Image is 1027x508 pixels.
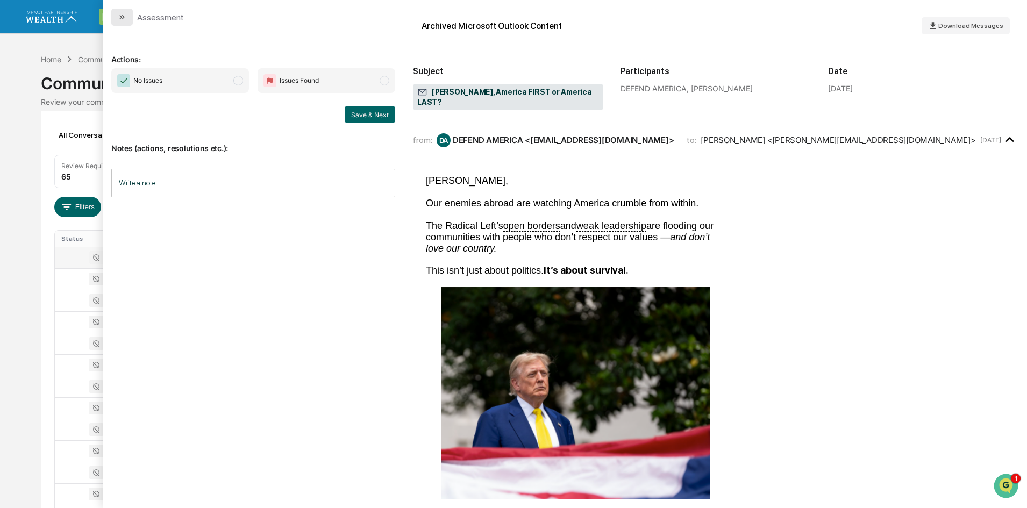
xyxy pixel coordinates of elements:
h2: Subject [413,66,603,76]
div: 🔎 [11,241,19,250]
img: Checkmark [117,74,130,87]
button: Filters [54,197,101,217]
div: Communications Archive [41,65,986,93]
div: Past conversations [11,119,72,128]
a: It’s about survival. [544,264,629,276]
img: 1746055101610-c473b297-6a78-478c-a979-82029cc54cd1 [22,147,30,155]
u: open borders [503,220,560,232]
img: logo [26,11,77,22]
span: This isn’t just about politics. [426,265,631,276]
span: [DATE] [95,175,117,184]
span: [PERSON_NAME] [33,146,87,155]
img: Jack Rasmussen [11,136,28,153]
span: Attestations [89,220,133,231]
span: Data Lookup [22,240,68,251]
button: See all [167,117,196,130]
div: 65 [61,172,71,181]
span: No Issues [133,75,162,86]
span: [PERSON_NAME], America FIRST or America LAST? [417,87,599,108]
div: 🗄️ [78,221,87,230]
img: 1746055101610-c473b297-6a78-478c-a979-82029cc54cd1 [11,82,30,102]
i: and don’t love our country. [426,232,710,254]
div: DEFEND AMERICA, [PERSON_NAME] [621,84,811,93]
a: Powered byPylon [76,266,130,275]
div: Communications Archive [78,55,165,64]
div: 🖐️ [11,221,19,230]
a: 🔎Data Lookup [6,236,72,255]
div: [PERSON_NAME] <[PERSON_NAME][EMAIL_ADDRESS][DOMAIN_NAME]> [701,135,975,145]
img: Flag [263,74,276,87]
span: Issues Found [280,75,319,86]
div: Review your communication records across channels [41,97,986,106]
div: DA [437,133,451,147]
time: Sunday, September 14, 2025 at 10:24:19 AM [980,136,1001,144]
span: to: [687,135,696,145]
th: Status [55,231,125,247]
img: 8933085812038_c878075ebb4cc5468115_72.jpg [23,82,42,102]
div: Home [41,55,61,64]
u: weak leadership [576,220,646,232]
p: Notes (actions, resolutions etc.): [111,131,395,153]
div: [DATE] [828,84,853,93]
span: [PERSON_NAME] [33,175,87,184]
div: Review Required [61,162,113,170]
div: DEFEND AMERICA <[EMAIL_ADDRESS][DOMAIN_NAME]> [453,135,674,145]
span: [DATE] [95,146,117,155]
span: [PERSON_NAME], Our enemies abroad are watching America crumble from within. The Radical Left’s an... [426,175,714,254]
div: Assessment [137,12,184,23]
a: 🖐️Preclearance [6,216,74,235]
iframe: Open customer support [993,473,1022,502]
span: Preclearance [22,220,69,231]
h2: Participants [621,66,811,76]
button: Download Messages [922,17,1010,34]
span: from: [413,135,432,145]
img: Jack Rasmussen [11,165,28,182]
span: Pylon [107,267,130,275]
span: • [89,146,93,155]
a: 🗄️Attestations [74,216,138,235]
div: Start new chat [48,82,176,93]
div: Archived Microsoft Outlook Content [422,21,562,31]
button: Save & Next [345,106,395,123]
span: • [89,175,93,184]
h2: Date [828,66,1018,76]
div: All Conversations [54,126,135,144]
img: 1746055101610-c473b297-6a78-478c-a979-82029cc54cd1 [22,176,30,184]
p: How can we help? [11,23,196,40]
div: We're available if you need us! [48,93,148,102]
button: Start new chat [183,85,196,98]
span: Download Messages [938,22,1003,30]
p: Actions: [111,42,395,64]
